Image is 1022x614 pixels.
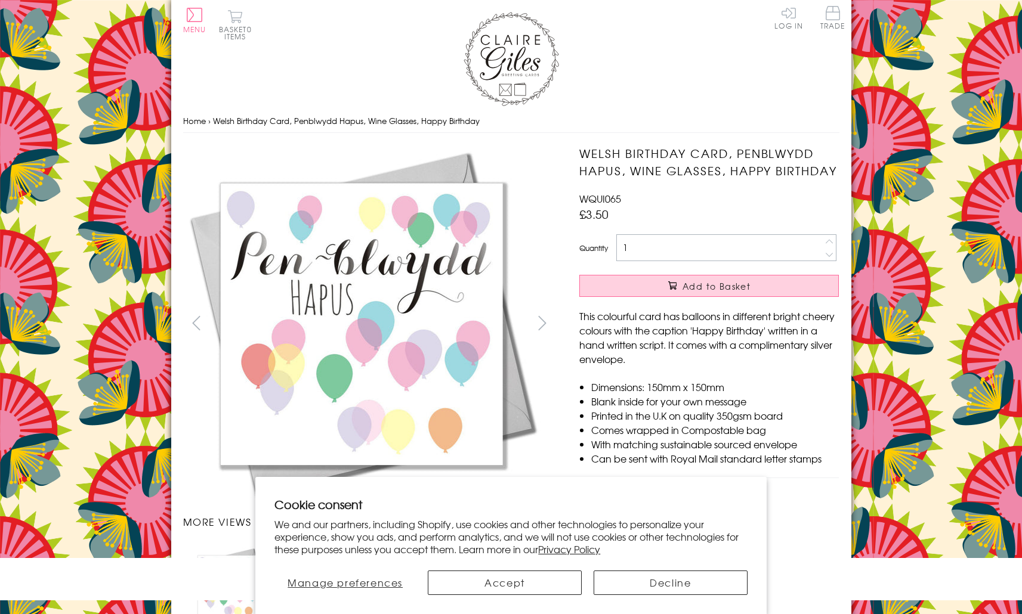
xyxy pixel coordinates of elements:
li: With matching sustainable sourced envelope [591,437,839,451]
label: Quantity [579,243,608,253]
span: Manage preferences [288,575,403,590]
span: WQUI065 [579,191,621,206]
li: Blank inside for your own message [591,394,839,408]
h3: More views [183,514,556,529]
nav: breadcrumbs [183,109,839,134]
button: Decline [594,570,748,595]
span: › [208,115,211,126]
li: Can be sent with Royal Mail standard letter stamps [591,451,839,466]
img: Welsh Birthday Card, Penblwydd Hapus, Wine Glasses, Happy Birthday [183,145,541,503]
button: prev [183,309,210,336]
button: Basket0 items [219,10,252,40]
span: Add to Basket [683,280,751,292]
button: next [529,309,555,336]
span: 0 items [224,24,252,42]
button: Menu [183,8,206,33]
button: Accept [428,570,582,595]
span: Menu [183,24,206,35]
a: Log In [774,6,803,29]
button: Add to Basket [579,275,839,297]
span: £3.50 [579,206,609,222]
a: Home [183,115,206,126]
h2: Cookie consent [274,496,748,513]
h1: Welsh Birthday Card, Penblwydd Hapus, Wine Glasses, Happy Birthday [579,145,839,179]
p: This colourful card has balloons in different bright cheery colours with the caption 'Happy Birth... [579,309,839,366]
li: Dimensions: 150mm x 150mm [591,380,839,394]
span: Welsh Birthday Card, Penblwydd Hapus, Wine Glasses, Happy Birthday [213,115,480,126]
li: Comes wrapped in Compostable bag [591,423,839,437]
button: Manage preferences [274,570,416,595]
li: Printed in the U.K on quality 350gsm board [591,408,839,423]
img: Claire Giles Greetings Cards [464,12,559,106]
span: Trade [820,6,845,29]
p: We and our partners, including Shopify, use cookies and other technologies to personalize your ex... [274,518,748,555]
a: Trade [820,6,845,32]
a: Privacy Policy [538,542,600,556]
